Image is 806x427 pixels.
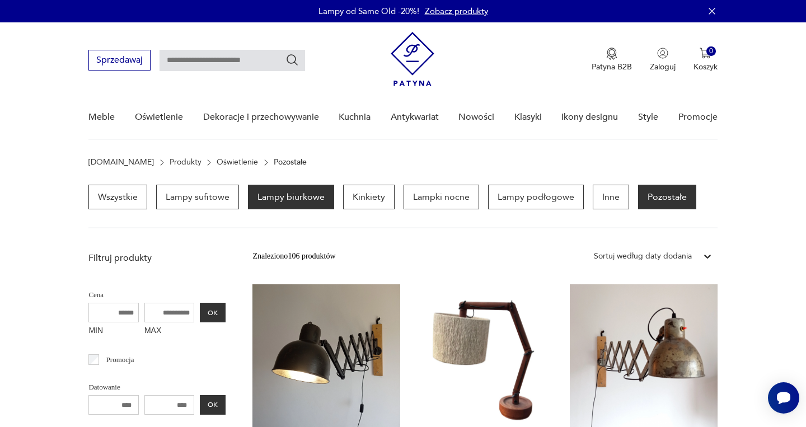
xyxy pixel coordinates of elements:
[650,48,676,72] button: Zaloguj
[706,46,716,56] div: 0
[200,395,226,415] button: OK
[693,48,718,72] button: 0Koszyk
[88,96,115,139] a: Meble
[318,6,419,17] p: Lampy od Same Old -20%!
[203,96,319,139] a: Dekoracje i przechowywanie
[606,48,617,60] img: Ikona medalu
[693,62,718,72] p: Koszyk
[88,158,154,167] a: [DOMAIN_NAME]
[561,96,618,139] a: Ikony designu
[678,96,718,139] a: Promocje
[88,185,147,209] a: Wszystkie
[135,96,183,139] a: Oświetlenie
[391,32,434,86] img: Patyna - sklep z meblami i dekoracjami vintage
[88,57,151,65] a: Sprzedawaj
[657,48,668,59] img: Ikonka użytkownika
[391,96,439,139] a: Antykwariat
[768,382,799,414] iframe: Smartsupp widget button
[285,53,299,67] button: Szukaj
[88,381,226,393] p: Datowanie
[248,185,334,209] a: Lampy biurkowe
[700,48,711,59] img: Ikona koszyka
[593,185,629,209] a: Inne
[156,185,239,209] a: Lampy sufitowe
[638,96,658,139] a: Style
[217,158,258,167] a: Oświetlenie
[88,252,226,264] p: Filtruj produkty
[514,96,542,139] a: Klasyki
[592,48,632,72] button: Patyna B2B
[88,50,151,71] button: Sprzedawaj
[106,354,134,366] p: Promocja
[404,185,479,209] a: Lampki nocne
[638,185,696,209] a: Pozostałe
[592,62,632,72] p: Patyna B2B
[592,48,632,72] a: Ikona medaluPatyna B2B
[200,303,226,322] button: OK
[458,96,494,139] a: Nowości
[170,158,201,167] a: Produkty
[650,62,676,72] p: Zaloguj
[144,322,195,340] label: MAX
[88,289,226,301] p: Cena
[339,96,371,139] a: Kuchnia
[274,158,307,167] p: Pozostałe
[488,185,584,209] a: Lampy podłogowe
[252,250,335,262] div: Znaleziono 106 produktów
[88,322,139,340] label: MIN
[594,250,692,262] div: Sortuj według daty dodania
[425,6,488,17] a: Zobacz produkty
[343,185,395,209] a: Kinkiety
